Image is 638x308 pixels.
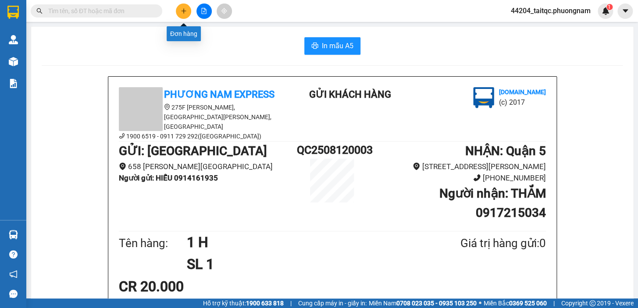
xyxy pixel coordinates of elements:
strong: 1900 633 818 [246,300,284,307]
span: environment [413,163,420,170]
div: CR 20.000 [119,276,260,297]
h1: SL 1 [187,253,417,275]
span: notification [9,270,18,278]
span: plus [181,8,187,14]
img: solution-icon [9,79,18,88]
b: Phương Nam Express [11,57,48,113]
span: In mẫu A5 [322,40,353,51]
button: aim [217,4,232,19]
img: warehouse-icon [9,230,18,239]
span: Miền Nam [369,298,477,308]
li: (c) 2017 [499,97,545,108]
span: phone [119,133,125,139]
h1: QC2508120003 [296,142,367,159]
b: Gửi khách hàng [54,13,87,54]
sup: 1 [606,4,613,10]
span: | [290,298,292,308]
span: Hỗ trợ kỹ thuật: [203,298,284,308]
strong: 0369 525 060 [509,300,547,307]
span: 1 [608,4,611,10]
b: GỬI : [GEOGRAPHIC_DATA] [119,144,267,158]
li: 1900 6519 - 0911 729 292([GEOGRAPHIC_DATA]) [119,131,277,141]
span: environment [164,104,170,110]
b: Người nhận : THẮM 0917215034 [439,186,545,220]
h1: 1 H [187,231,417,253]
button: caret-down [617,4,633,19]
span: ⚪️ [479,301,481,305]
span: caret-down [621,7,629,15]
img: logo.jpg [473,87,494,108]
span: question-circle [9,250,18,258]
img: icon-new-feature [602,7,609,15]
span: copyright [589,300,595,306]
span: aim [221,8,227,14]
button: printerIn mẫu A5 [304,37,360,55]
span: search [36,8,43,14]
img: logo.jpg [95,11,116,32]
b: [DOMAIN_NAME] [499,89,545,96]
li: [STREET_ADDRESS][PERSON_NAME] [368,161,546,173]
b: NHẬN : Quận 5 [465,144,545,158]
span: | [553,298,555,308]
b: Gửi khách hàng [309,89,391,100]
strong: 0708 023 035 - 0935 103 250 [396,300,477,307]
img: warehouse-icon [9,35,18,44]
li: (c) 2017 [74,42,121,53]
span: printer [311,42,318,50]
input: Tìm tên, số ĐT hoặc mã đơn [48,6,152,16]
span: message [9,290,18,298]
span: phone [473,174,481,181]
span: Miền Bắc [484,298,547,308]
div: Tên hàng: [119,234,187,252]
li: [PHONE_NUMBER] [368,172,546,184]
b: Người gửi : HIẾU 0914161935 [119,173,218,182]
span: file-add [201,8,207,14]
li: 275F [PERSON_NAME], [GEOGRAPHIC_DATA][PERSON_NAME], [GEOGRAPHIC_DATA] [119,103,277,131]
li: 658 [PERSON_NAME][GEOGRAPHIC_DATA] [119,161,297,173]
button: plus [176,4,191,19]
span: environment [119,163,126,170]
span: 44204_taitqc.phuongnam [504,5,598,16]
b: Phương Nam Express [164,89,274,100]
span: Cung cấp máy in - giấy in: [298,298,367,308]
button: file-add [196,4,212,19]
img: warehouse-icon [9,57,18,66]
img: logo-vxr [7,6,19,19]
div: Giá trị hàng gửi: 0 [417,234,545,252]
b: [DOMAIN_NAME] [74,33,121,40]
